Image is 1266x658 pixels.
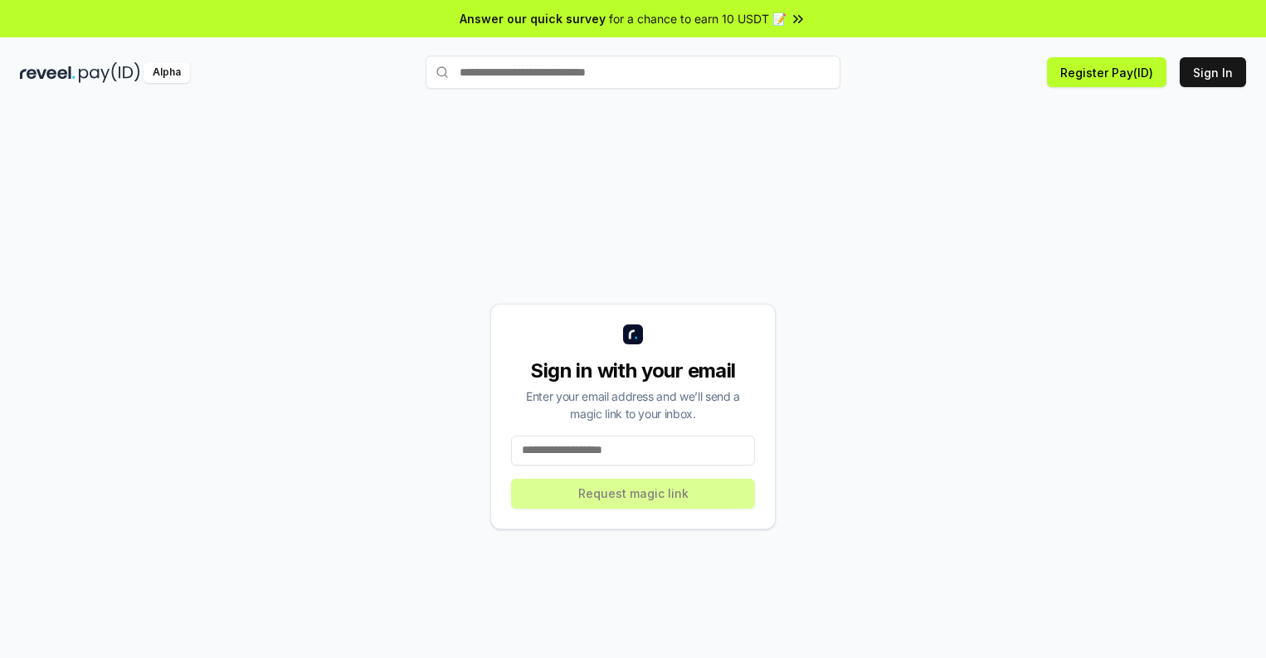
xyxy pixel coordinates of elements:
div: Sign in with your email [511,358,755,384]
button: Sign In [1180,57,1246,87]
button: Register Pay(ID) [1047,57,1166,87]
span: Answer our quick survey [460,10,606,27]
img: logo_small [623,324,643,344]
img: reveel_dark [20,62,75,83]
div: Alpha [144,62,190,83]
img: pay_id [79,62,140,83]
div: Enter your email address and we’ll send a magic link to your inbox. [511,387,755,422]
span: for a chance to earn 10 USDT 📝 [609,10,786,27]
